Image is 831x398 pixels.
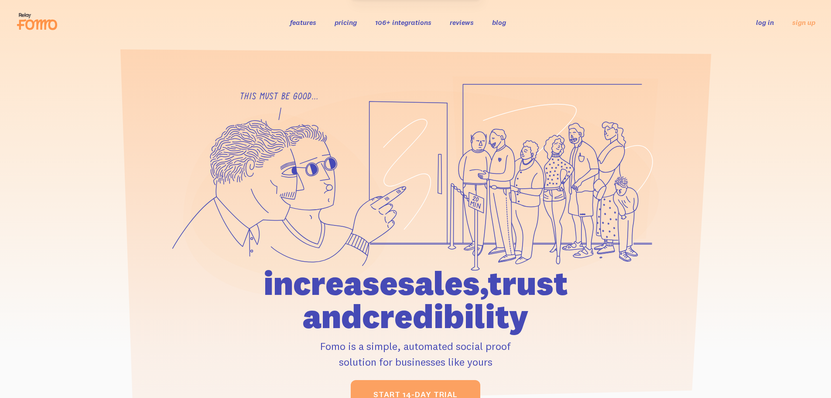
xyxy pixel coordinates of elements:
a: features [290,18,316,27]
a: sign up [792,18,815,27]
a: blog [492,18,506,27]
h1: increase sales, trust and credibility [214,266,618,333]
a: log in [756,18,774,27]
a: pricing [335,18,357,27]
p: Fomo is a simple, automated social proof solution for businesses like yours [214,338,618,370]
a: reviews [450,18,474,27]
a: 106+ integrations [375,18,431,27]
